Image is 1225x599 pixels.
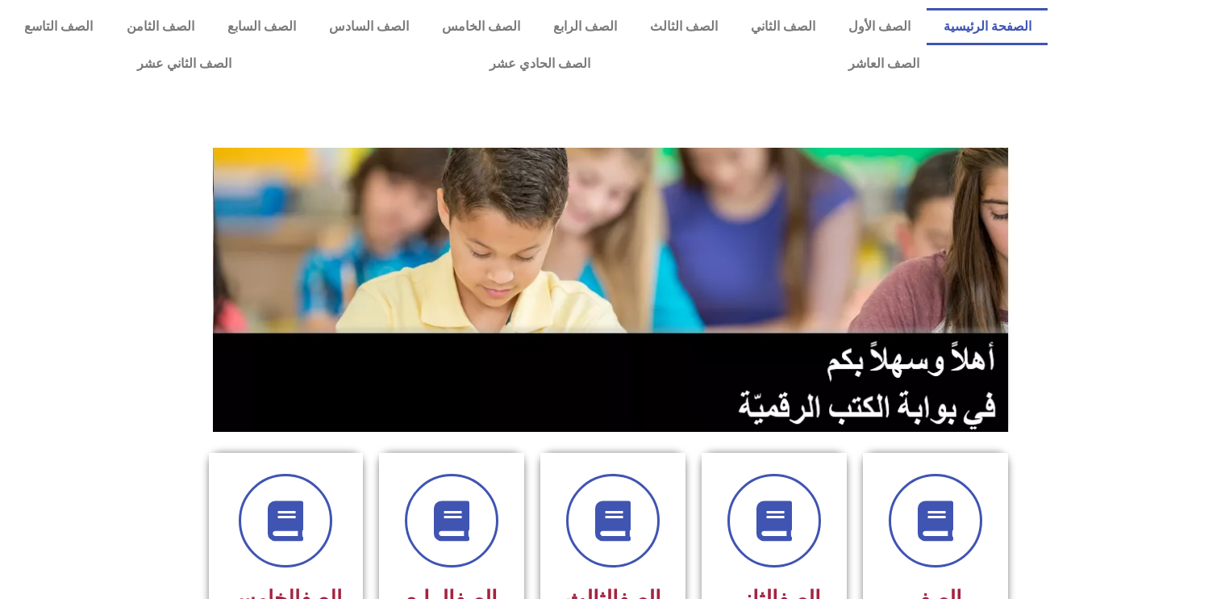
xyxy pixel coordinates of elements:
a: الصف الرابع [536,8,633,45]
a: الصف السادس [312,8,425,45]
a: الصف الثاني عشر [8,45,360,82]
a: الصف السابع [210,8,312,45]
a: الصف الخامس [425,8,536,45]
a: الصف الثامن [110,8,210,45]
a: الصف الثالث [633,8,734,45]
a: الصفحة الرئيسية [927,8,1048,45]
a: الصف العاشر [719,45,1048,82]
a: الصف التاسع [8,8,110,45]
a: الصف الثاني [734,8,831,45]
a: الصف الحادي عشر [360,45,719,82]
a: الصف الأول [831,8,927,45]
